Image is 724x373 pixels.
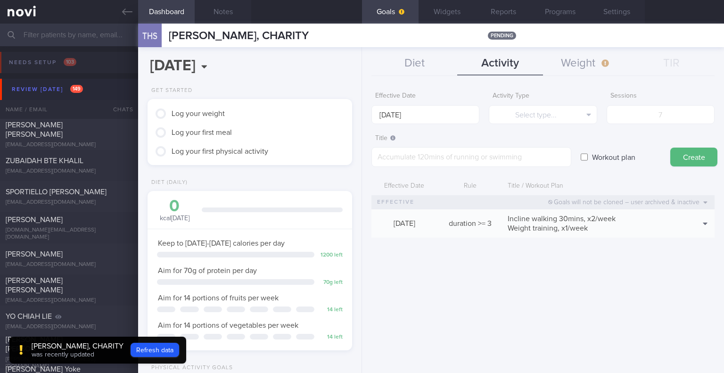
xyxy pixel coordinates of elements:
span: [PERSON_NAME], CHARITY [169,30,309,41]
span: [PERSON_NAME] [6,250,63,258]
span: [PERSON_NAME] [PERSON_NAME] [6,277,63,294]
span: [DATE] [394,220,415,227]
span: [PERSON_NAME] [PERSON_NAME] [6,121,63,138]
div: Goals will not be cloned – user archived & inactive [543,196,712,209]
button: Refresh data [131,343,179,357]
span: Aim for 70g of protein per day [158,267,257,274]
div: [EMAIL_ADDRESS][DOMAIN_NAME] [6,261,132,268]
span: ZUBAIDAH BTE KHALIL [6,157,83,165]
span: was recently updated [32,351,94,358]
div: Needs setup [7,56,79,69]
span: Title [375,135,395,141]
span: 103 [64,58,76,66]
div: Physical Activity Goals [148,365,233,372]
div: 14 left [319,334,343,341]
span: YO CHIAH LIE [6,313,52,320]
div: duration >= 3 [437,214,503,233]
label: Effective Date [375,92,476,100]
div: Chats [100,100,138,119]
span: Keep to [DATE]-[DATE] calories per day [158,240,285,247]
div: 1200 left [319,252,343,259]
label: Activity Type [493,92,593,100]
button: Select type... [489,105,597,124]
button: Activity [457,52,543,75]
span: 149 [70,85,83,93]
div: [EMAIL_ADDRESS][DOMAIN_NAME] [6,168,132,175]
button: Diet [371,52,457,75]
button: Weight [543,52,629,75]
div: Diet (Daily) [148,179,188,186]
div: [EMAIL_ADDRESS][DOMAIN_NAME] [6,141,132,149]
div: Rule [437,177,503,195]
div: [EMAIL_ADDRESS][DOMAIN_NAME] [6,199,132,206]
span: pending [488,32,516,40]
span: Weight training, x1/week [508,224,588,232]
label: Workout plan [587,148,640,166]
input: Select... [371,105,479,124]
input: 7 [607,105,715,124]
div: [PERSON_NAME], CHARITY [32,341,123,351]
div: THS [136,18,164,54]
div: kcal [DATE] [157,198,192,223]
span: Aim for 14 portions of vegetables per week [158,322,298,329]
span: Incline walking 30mins, x2/week [508,215,616,223]
div: 0 [157,198,192,215]
span: Aim for 14 portions of fruits per week [158,294,279,302]
div: Get Started [148,87,192,94]
label: Sessions [610,92,711,100]
button: Create [670,148,717,166]
div: 14 left [319,307,343,314]
div: [DOMAIN_NAME][EMAIL_ADDRESS][DOMAIN_NAME] [6,227,132,241]
div: Review [DATE] [9,83,85,96]
span: [PERSON_NAME] [6,216,63,224]
div: [EMAIL_ADDRESS][DOMAIN_NAME] [6,297,132,304]
div: 70 g left [319,279,343,286]
div: [EMAIL_ADDRESS][DOMAIN_NAME] [6,323,132,331]
div: Title / Workout Plan [503,177,682,195]
div: [PERSON_NAME][EMAIL_ADDRESS][DOMAIN_NAME] [6,356,132,370]
span: SPORTIELLO [PERSON_NAME] [6,188,107,196]
span: [PERSON_NAME] [PERSON_NAME] [6,336,63,353]
div: Effective Date [371,177,437,195]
